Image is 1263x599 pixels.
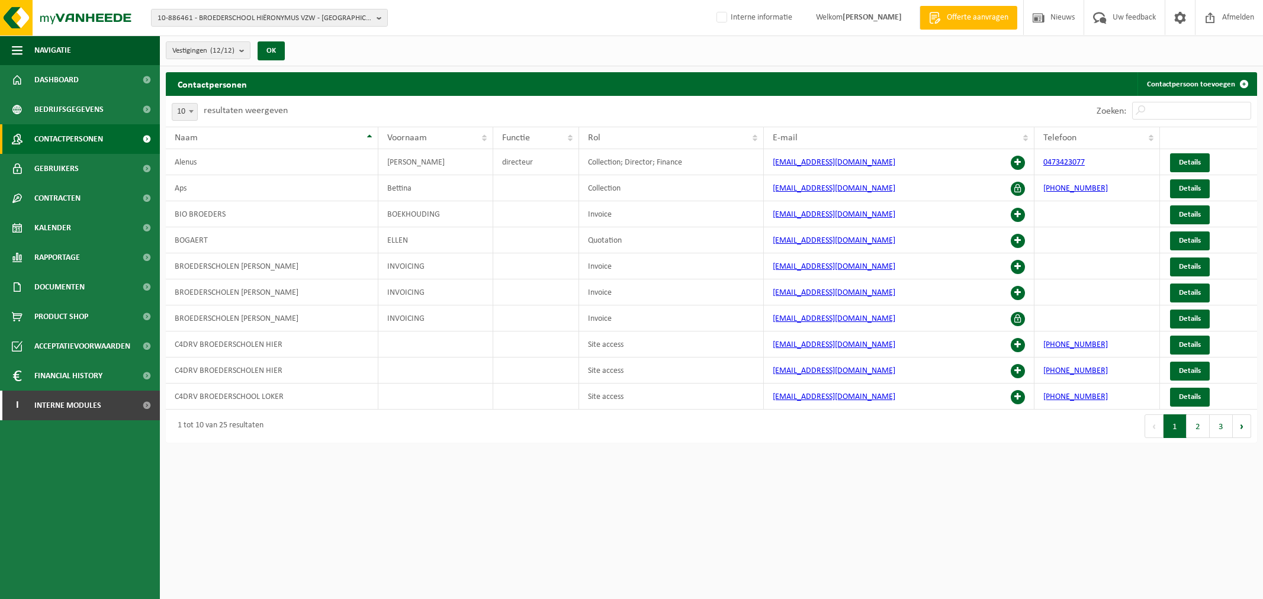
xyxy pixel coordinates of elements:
[773,366,895,375] a: [EMAIL_ADDRESS][DOMAIN_NAME]
[1179,367,1201,375] span: Details
[1043,366,1108,375] a: [PHONE_NUMBER]
[773,210,895,219] a: [EMAIL_ADDRESS][DOMAIN_NAME]
[34,124,103,154] span: Contactpersonen
[579,331,764,358] td: Site access
[151,9,388,27] button: 10-886461 - BROEDERSCHOOL HIËRONYMUS VZW - [GEOGRAPHIC_DATA]
[34,302,88,331] span: Product Shop
[773,262,895,271] a: [EMAIL_ADDRESS][DOMAIN_NAME]
[166,305,378,331] td: BROEDERSCHOLEN [PERSON_NAME]
[843,13,902,22] strong: [PERSON_NAME]
[34,154,79,183] span: Gebruikers
[1043,184,1108,193] a: [PHONE_NUMBER]
[714,9,792,27] label: Interne informatie
[34,361,102,391] span: Financial History
[1170,205,1210,224] a: Details
[1179,185,1201,192] span: Details
[166,384,378,410] td: C4DRV BROEDERSCHOOL LOKER
[1170,336,1210,355] a: Details
[34,243,80,272] span: Rapportage
[172,416,263,437] div: 1 tot 10 van 25 resultaten
[1043,133,1076,143] span: Telefoon
[158,9,372,27] span: 10-886461 - BROEDERSCHOOL HIËRONYMUS VZW - [GEOGRAPHIC_DATA]
[1179,315,1201,323] span: Details
[1170,284,1210,302] a: Details
[34,331,130,361] span: Acceptatievoorwaarden
[166,358,378,384] td: C4DRV BROEDERSCHOLEN HIER
[34,65,79,95] span: Dashboard
[166,227,378,253] td: BOGAERT
[579,305,764,331] td: Invoice
[1210,414,1233,438] button: 3
[378,279,493,305] td: INVOICING
[1097,107,1126,116] label: Zoeken:
[1170,179,1210,198] a: Details
[34,213,71,243] span: Kalender
[166,201,378,227] td: BIO BROEDERS
[378,175,493,201] td: Bettina
[579,279,764,305] td: Invoice
[579,253,764,279] td: Invoice
[204,106,288,115] label: resultaten weergeven
[34,391,101,420] span: Interne modules
[166,149,378,175] td: Alenus
[773,236,895,245] a: [EMAIL_ADDRESS][DOMAIN_NAME]
[1179,341,1201,349] span: Details
[773,133,798,143] span: E-mail
[1170,257,1210,276] a: Details
[773,392,895,401] a: [EMAIL_ADDRESS][DOMAIN_NAME]
[34,272,85,302] span: Documenten
[502,133,530,143] span: Functie
[175,133,198,143] span: Naam
[172,104,197,120] span: 10
[920,6,1017,30] a: Offerte aanvragen
[172,103,198,121] span: 10
[1043,340,1108,349] a: [PHONE_NUMBER]
[1043,158,1085,167] a: 0473423077
[166,41,250,59] button: Vestigingen(12/12)
[588,133,600,143] span: Rol
[1233,414,1251,438] button: Next
[378,149,493,175] td: [PERSON_NAME]
[1170,362,1210,381] a: Details
[1137,72,1256,96] a: Contactpersoon toevoegen
[1170,153,1210,172] a: Details
[1170,231,1210,250] a: Details
[166,175,378,201] td: Aps
[258,41,285,60] button: OK
[378,201,493,227] td: BOEKHOUDING
[1179,211,1201,218] span: Details
[579,358,764,384] td: Site access
[579,201,764,227] td: Invoice
[579,175,764,201] td: Collection
[387,133,427,143] span: Voornaam
[773,184,895,193] a: [EMAIL_ADDRESS][DOMAIN_NAME]
[1164,414,1187,438] button: 1
[1170,388,1210,407] a: Details
[1179,289,1201,297] span: Details
[34,183,81,213] span: Contracten
[378,227,493,253] td: ELLEN
[34,95,104,124] span: Bedrijfsgegevens
[166,331,378,358] td: C4DRV BROEDERSCHOLEN HIER
[1145,414,1164,438] button: Previous
[166,279,378,305] td: BROEDERSCHOLEN [PERSON_NAME]
[579,149,764,175] td: Collection; Director; Finance
[773,158,895,167] a: [EMAIL_ADDRESS][DOMAIN_NAME]
[12,391,23,420] span: I
[166,72,259,95] h2: Contactpersonen
[1043,392,1108,401] a: [PHONE_NUMBER]
[34,36,71,65] span: Navigatie
[172,42,234,60] span: Vestigingen
[166,253,378,279] td: BROEDERSCHOLEN [PERSON_NAME]
[944,12,1011,24] span: Offerte aanvragen
[210,47,234,54] count: (12/12)
[378,253,493,279] td: INVOICING
[1187,414,1210,438] button: 2
[773,288,895,297] a: [EMAIL_ADDRESS][DOMAIN_NAME]
[1179,263,1201,270] span: Details
[1170,310,1210,329] a: Details
[1179,237,1201,244] span: Details
[1179,159,1201,166] span: Details
[773,314,895,323] a: [EMAIL_ADDRESS][DOMAIN_NAME]
[378,305,493,331] td: INVOICING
